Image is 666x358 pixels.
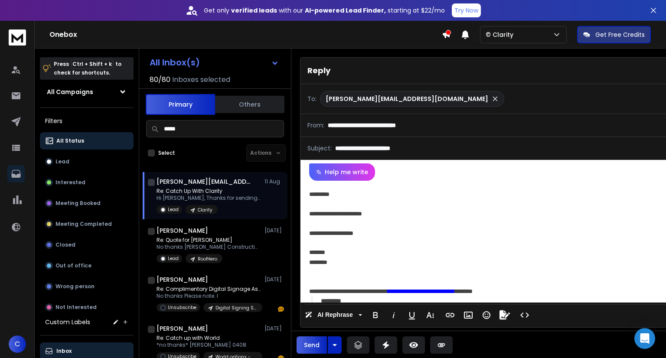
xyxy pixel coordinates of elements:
img: logo [9,29,26,46]
button: Code View [516,306,533,324]
button: More Text [422,306,438,324]
p: Re: Complimentary Digital Signage Assessment [157,286,261,293]
button: Closed [40,236,134,254]
p: Closed [55,241,75,248]
p: Try Now [454,6,478,15]
p: 11 Aug [264,178,284,185]
p: Digital Signing Solutions - Hospo [215,305,257,311]
p: [DATE] [264,325,284,332]
button: Others [215,95,284,114]
button: AI Rephrase [303,306,364,324]
p: Get Free Credits [595,30,645,39]
button: Get Free Credits [577,26,651,43]
h1: [PERSON_NAME] [157,275,208,284]
label: Select [158,150,175,156]
p: Lead [168,255,179,262]
button: Meeting Completed [40,215,134,233]
p: [PERSON_NAME][EMAIL_ADDRESS][DOMAIN_NAME] [326,94,488,103]
strong: verified leads [231,6,277,15]
p: Unsubscribe [168,304,196,311]
p: Out of office [55,262,91,269]
p: No thanks [PERSON_NAME] Construction [157,244,261,251]
button: Not Interested [40,299,134,316]
p: Re: Catch Up With Clarity [157,188,261,195]
button: Insert Image (Ctrl+P) [460,306,477,324]
p: Clarity [198,207,212,213]
p: Meeting Booked [55,200,101,207]
h1: [PERSON_NAME][EMAIL_ADDRESS][DOMAIN_NAME] [157,177,252,186]
div: Open Intercom Messenger [634,328,655,349]
button: Wrong person [40,278,134,295]
p: Re: Quote for [PERSON_NAME] [157,237,261,244]
button: Insert Link (Ctrl+K) [442,306,458,324]
p: *no thanks* [PERSON_NAME] 0408 [157,342,261,348]
p: All Status [56,137,84,144]
p: To: [307,94,317,103]
button: Out of office [40,257,134,274]
p: Re: Catch up with World [157,335,261,342]
button: All Status [40,132,134,150]
button: All Inbox(s) [143,54,286,71]
p: Lead [55,158,69,165]
button: Lead [40,153,134,170]
p: Lead [168,206,179,213]
button: Help me write [309,163,375,181]
button: Bold (Ctrl+B) [367,306,384,324]
button: Meeting Booked [40,195,134,212]
h1: [PERSON_NAME] [157,226,208,235]
button: Signature [496,306,513,324]
button: C [9,335,26,353]
p: No thanks Please note: I [157,293,261,299]
h3: Custom Labels [45,318,90,326]
button: Primary [146,94,215,115]
p: Inbox [56,348,72,355]
p: From: [307,121,324,130]
p: Interested [55,179,85,186]
span: AI Rephrase [316,311,355,319]
button: Send [297,336,327,354]
p: Subject: [307,144,332,153]
span: 80 / 80 [150,75,170,85]
h3: Inboxes selected [172,75,230,85]
p: Press to check for shortcuts. [54,60,121,77]
p: Hi [PERSON_NAME], Thanks for sending that [157,195,261,202]
h1: [PERSON_NAME] [157,324,208,333]
button: Emoticons [478,306,495,324]
p: [DATE] [264,276,284,283]
p: [DATE] [264,227,284,234]
p: Meeting Completed [55,221,112,228]
button: All Campaigns [40,83,134,101]
button: Try Now [452,3,481,17]
button: Underline (Ctrl+U) [404,306,420,324]
strong: AI-powered Lead Finder, [305,6,386,15]
h1: All Inbox(s) [150,58,200,67]
h3: Filters [40,115,134,127]
p: Reply [307,65,330,77]
h1: Onebox [49,29,442,40]
button: Italic (Ctrl+I) [385,306,402,324]
p: Not Interested [55,304,97,311]
p: RoofHero [198,256,217,262]
p: Wrong person [55,283,95,290]
p: Get only with our starting at $22/mo [204,6,445,15]
h1: All Campaigns [47,88,93,96]
span: Ctrl + Shift + k [71,59,113,69]
button: Interested [40,174,134,191]
p: © Clarity [486,30,517,39]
